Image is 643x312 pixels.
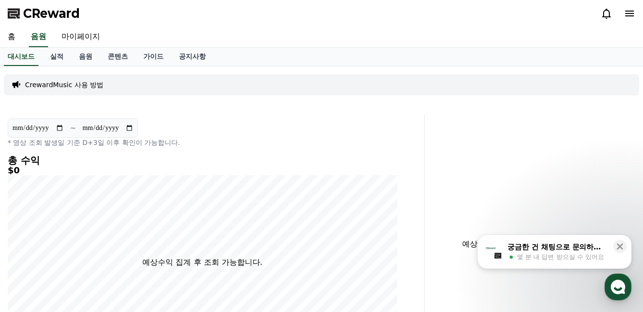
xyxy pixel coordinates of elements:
p: 예상수익 집계 후 조회 가능합니다. [142,257,262,268]
a: 가이드 [136,48,171,66]
a: 음원 [29,27,48,47]
a: CReward [8,6,80,21]
p: ~ [70,122,76,134]
a: 마이페이지 [54,27,108,47]
a: 실적 [42,48,71,66]
h5: $0 [8,166,397,175]
a: 대시보드 [4,48,38,66]
a: 음원 [71,48,100,66]
a: 콘텐츠 [100,48,136,66]
a: CrewardMusic 사용 방법 [25,80,103,90]
p: 예상수익 집계 후 조회 가능합니다. [432,238,612,250]
a: 공지사항 [171,48,214,66]
h4: 총 수익 [8,155,397,166]
span: CReward [23,6,80,21]
p: * 영상 조회 발생일 기준 D+3일 이후 확인이 가능합니다. [8,138,397,147]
